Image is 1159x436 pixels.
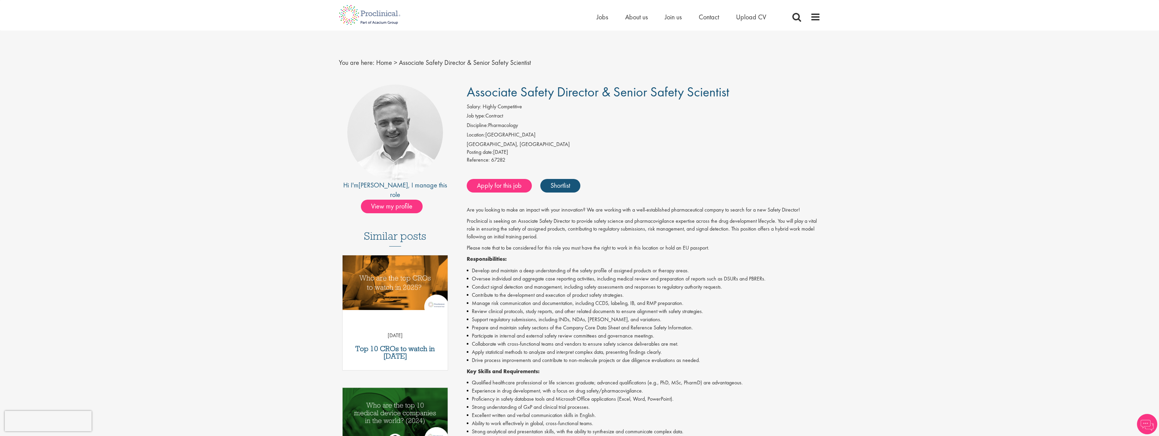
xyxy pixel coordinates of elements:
span: > [394,58,397,67]
li: Conduct signal detection and management, including safety assessments and responses to regulatory... [467,283,820,291]
label: Salary: [467,103,481,111]
img: Chatbot [1137,414,1157,434]
div: [DATE] [467,148,820,156]
li: Contract [467,112,820,122]
a: Apply for this job [467,179,532,193]
li: Contribute to the development and execution of product safety strategies. [467,291,820,299]
span: Associate Safety Director & Senior Safety Scientist [399,58,531,67]
li: Qualified healthcare professional or life sciences graduate; advanced qualifications (e.g., PhD, ... [467,379,820,387]
p: Proclinical is seeking an Associate Safety Director to provide safety science and pharmacovigilan... [467,217,820,241]
li: Apply statistical methods to analyze and interpret complex data, presenting findings clearly. [467,348,820,356]
span: Associate Safety Director & Senior Safety Scientist [467,83,729,101]
li: Excellent written and verbal communication skills in English. [467,411,820,419]
li: Support regulatory submissions, including INDs, NDAs, [PERSON_NAME], and variations. [467,315,820,324]
a: Join us [665,13,682,21]
div: Hi I'm , I manage this role [339,180,452,200]
li: Strong analytical and presentation skills, with the ability to synthesize and communicate complex... [467,428,820,436]
li: Manage risk communication and documentation, including CCDS, labeling, IB, and RMP preparation. [467,299,820,307]
li: Oversee individual and aggregate case reporting activities, including medical review and preparat... [467,275,820,283]
a: Shortlist [540,179,580,193]
li: Ability to work effectively in global, cross-functional teams. [467,419,820,428]
a: View my profile [361,201,429,210]
a: About us [625,13,648,21]
label: Job type: [467,112,485,120]
li: [GEOGRAPHIC_DATA] [467,131,820,141]
label: Discipline: [467,122,488,129]
img: imeage of recruiter Joshua Bye [347,85,443,180]
li: Pharmacology [467,122,820,131]
li: Prepare and maintain safety sections of the Company Core Data Sheet and Reference Safety Informat... [467,324,820,332]
h3: Similar posts [364,230,426,247]
li: Collaborate with cross-functional teams and vendors to ensure safety science deliverables are met. [467,340,820,348]
label: Location: [467,131,485,139]
a: Link to a post [343,255,448,315]
p: [DATE] [343,332,448,340]
li: Participate in internal and external safety review committees and governance meetings. [467,332,820,340]
iframe: reCAPTCHA [5,411,92,431]
a: Top 10 CROs to watch in [DATE] [346,345,445,360]
span: View my profile [361,200,423,213]
span: Highly Competitive [483,103,522,110]
div: [GEOGRAPHIC_DATA], [GEOGRAPHIC_DATA] [467,141,820,148]
li: Proficiency in safety database tools and Microsoft Office applications (Excel, Word, PowerPoint). [467,395,820,403]
li: Drive process improvements and contribute to non-molecule projects or due diligence evaluations a... [467,356,820,364]
p: Please note that to be considered for this role you must have the right to work in this location ... [467,244,820,252]
strong: Responsibilities: [467,255,507,262]
a: Upload CV [736,13,766,21]
img: Top 10 CROs 2025 | Proclinical [343,255,448,310]
p: Are you looking to make an impact with your innovation? We are working with a well-established ph... [467,206,820,214]
span: 67282 [491,156,505,163]
a: [PERSON_NAME] [359,181,408,189]
span: Posting date: [467,148,493,156]
a: breadcrumb link [376,58,392,67]
li: Review clinical protocols, study reports, and other related documents to ensure alignment with sa... [467,307,820,315]
label: Reference: [467,156,490,164]
strong: Key Skills and Requirements: [467,368,540,375]
a: Jobs [597,13,608,21]
li: Strong understanding of GxP and clinical trial processes. [467,403,820,411]
li: Develop and maintain a deep understanding of the safety profile of assigned products or therapy a... [467,267,820,275]
li: Experience in drug development, with a focus on drug safety/pharmacovigilance. [467,387,820,395]
a: Contact [699,13,719,21]
span: You are here: [339,58,374,67]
